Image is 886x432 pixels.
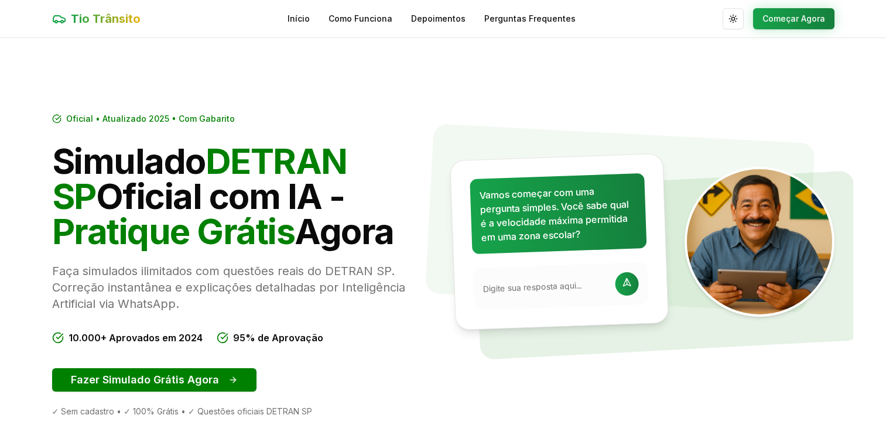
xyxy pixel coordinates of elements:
a: Início [288,13,310,25]
span: Tio Trânsito [71,11,141,27]
a: Perguntas Frequentes [484,13,576,25]
span: DETRAN SP [52,140,347,217]
span: 10.000+ Aprovados em 2024 [69,331,203,345]
input: Digite sua resposta aqui... [483,279,608,294]
button: Fazer Simulado Grátis Agora [52,368,256,392]
button: Começar Agora [753,8,834,29]
a: Como Funciona [329,13,392,25]
span: Oficial • Atualizado 2025 • Com Gabarito [66,113,235,125]
span: 95% de Aprovação [233,331,323,345]
a: Tio Trânsito [52,11,141,27]
a: Depoimentos [411,13,466,25]
h1: Simulado Oficial com IA - Agora [52,143,434,249]
p: Vamos começar com uma pergunta simples. Você sabe qual é a velocidade máxima permitida em uma zon... [479,183,637,244]
p: Faça simulados ilimitados com questões reais do DETRAN SP. Correção instantânea e explicações det... [52,263,434,312]
div: ✓ Sem cadastro • ✓ 100% Grátis • ✓ Questões oficiais DETRAN SP [52,406,434,417]
span: Pratique Grátis [52,210,295,252]
img: Tio Trânsito [685,167,834,317]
